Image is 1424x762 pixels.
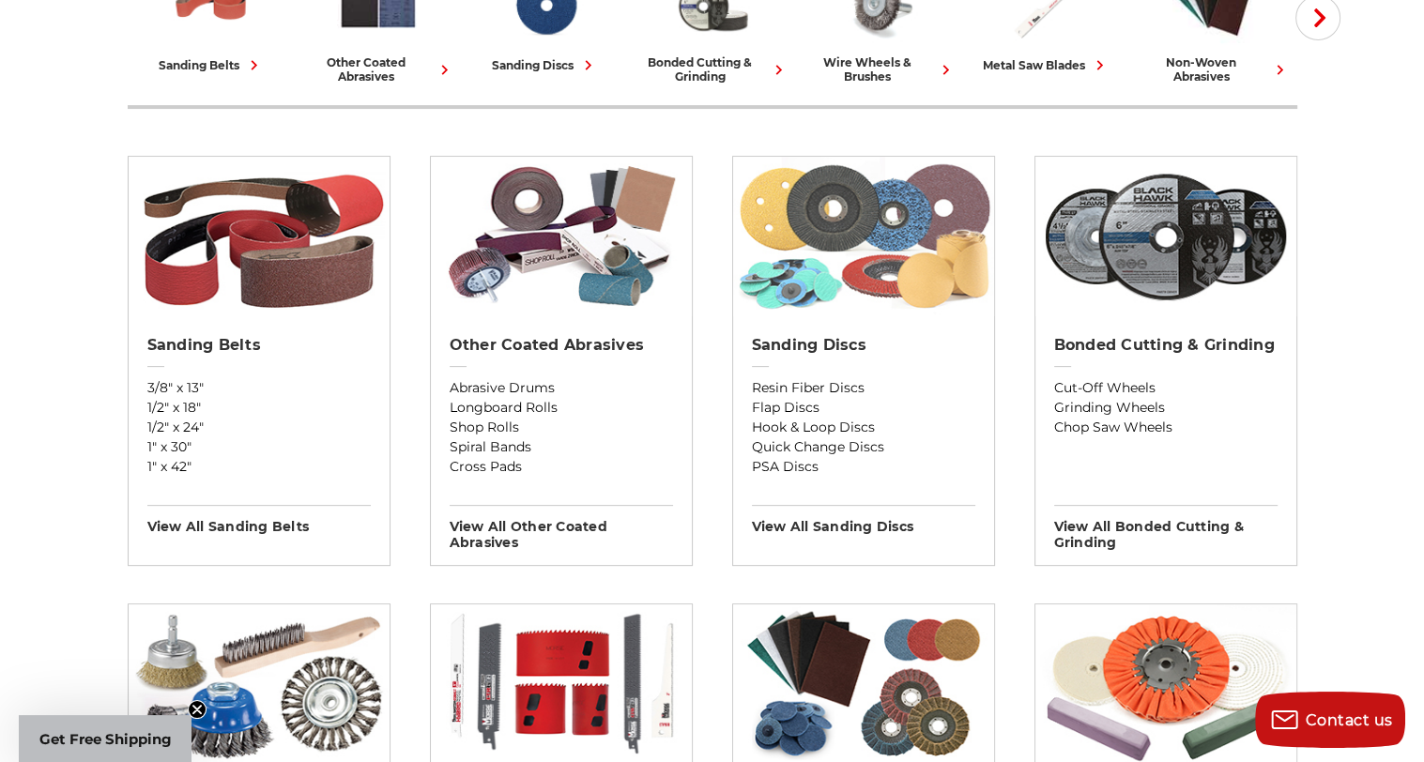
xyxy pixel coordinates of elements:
a: Resin Fiber Discs [752,378,975,398]
div: wire wheels & brushes [804,55,956,84]
a: Spiral Bands [450,437,673,457]
a: Quick Change Discs [752,437,975,457]
div: non-woven abrasives [1138,55,1290,84]
img: Sanding Discs [733,157,994,316]
div: sanding belts [159,55,264,75]
span: Contact us [1306,711,1393,729]
h2: Bonded Cutting & Grinding [1054,336,1278,355]
img: Other Coated Abrasives [431,157,692,316]
a: 1/2" x 24" [147,418,371,437]
a: Longboard Rolls [450,398,673,418]
a: Hook & Loop Discs [752,418,975,437]
div: Get Free ShippingClose teaser [19,715,191,762]
a: 1" x 30" [147,437,371,457]
h3: View All sanding belts [147,505,371,535]
a: 3/8" x 13" [147,378,371,398]
h2: Other Coated Abrasives [450,336,673,355]
h3: View All other coated abrasives [450,505,673,551]
div: metal saw blades [983,55,1110,75]
a: Shop Rolls [450,418,673,437]
a: Cross Pads [450,457,673,477]
a: Flap Discs [752,398,975,418]
div: other coated abrasives [302,55,454,84]
a: Abrasive Drums [450,378,673,398]
span: Get Free Shipping [39,730,172,748]
div: bonded cutting & grinding [636,55,789,84]
button: Contact us [1255,692,1405,748]
a: 1" x 42" [147,457,371,477]
h2: Sanding Belts [147,336,371,355]
button: Close teaser [188,700,207,719]
h3: View All sanding discs [752,505,975,535]
a: PSA Discs [752,457,975,477]
img: Bonded Cutting & Grinding [1035,157,1296,316]
a: Grinding Wheels [1054,398,1278,418]
img: Sanding Belts [129,157,390,316]
a: Chop Saw Wheels [1054,418,1278,437]
h2: Sanding Discs [752,336,975,355]
a: Cut-Off Wheels [1054,378,1278,398]
div: sanding discs [492,55,598,75]
h3: View All bonded cutting & grinding [1054,505,1278,551]
a: 1/2" x 18" [147,398,371,418]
